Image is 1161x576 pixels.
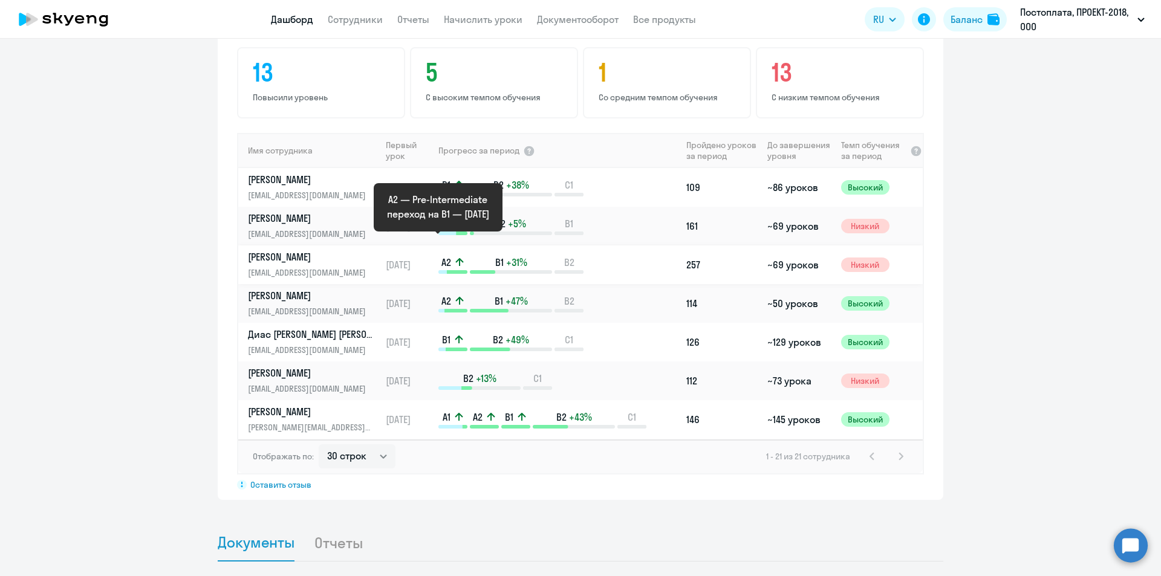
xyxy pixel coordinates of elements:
[763,284,836,323] td: ~50 уроков
[681,439,763,477] td: 70
[441,294,451,308] span: A2
[533,372,542,385] span: C1
[253,58,393,87] h4: 13
[599,92,739,103] p: Со средним темпом обучения
[506,178,529,192] span: +38%
[841,219,889,233] span: Низкий
[951,12,983,27] div: Баланс
[565,217,573,230] span: B1
[681,284,763,323] td: 114
[218,533,294,551] span: Документы
[441,256,451,269] span: A2
[556,410,567,424] span: B2
[763,361,836,400] td: ~73 урока
[766,451,850,462] span: 1 - 21 из 21 сотрудника
[841,335,889,349] span: Высокий
[772,92,912,103] p: С низким темпом обучения
[565,178,573,192] span: C1
[681,207,763,245] td: 161
[763,133,836,168] th: До завершения уровня
[865,7,905,31] button: RU
[248,250,372,264] p: [PERSON_NAME]
[476,372,496,385] span: +13%
[506,333,529,346] span: +49%
[250,479,311,490] span: Оставить отзыв
[381,284,437,323] td: [DATE]
[681,400,763,439] td: 146
[248,289,380,318] a: [PERSON_NAME][EMAIL_ADDRESS][DOMAIN_NAME]
[841,140,906,161] span: Темп обучения за период
[248,405,380,434] a: [PERSON_NAME][PERSON_NAME][EMAIL_ADDRESS][DOMAIN_NAME]
[442,178,450,192] span: B1
[248,189,372,202] p: [EMAIL_ADDRESS][DOMAIN_NAME]
[248,366,372,380] p: [PERSON_NAME]
[565,333,573,346] span: C1
[564,294,574,308] span: B2
[248,421,372,434] p: [PERSON_NAME][EMAIL_ADDRESS][DOMAIN_NAME]
[841,374,889,388] span: Низкий
[873,12,884,27] span: RU
[271,13,313,25] a: Дашборд
[381,323,437,361] td: [DATE]
[381,245,437,284] td: [DATE]
[763,439,836,477] td: ~11 уроков
[463,372,473,385] span: B2
[248,212,380,241] a: [PERSON_NAME][EMAIL_ADDRESS][DOMAIN_NAME]
[218,524,943,561] ul: Tabs
[248,227,372,241] p: [EMAIL_ADDRESS][DOMAIN_NAME]
[381,168,437,207] td: [DATE]
[248,343,372,357] p: [EMAIL_ADDRESS][DOMAIN_NAME]
[841,257,889,272] span: Низкий
[772,58,912,87] h4: 13
[508,217,526,230] span: +5%
[328,13,383,25] a: Сотрудники
[537,13,619,25] a: Документооборот
[381,361,437,400] td: [DATE]
[1014,5,1151,34] button: Постоплата, ПРОЕКТ-2018, ООО
[763,207,836,245] td: ~69 уроков
[506,294,528,308] span: +47%
[569,410,592,424] span: +43%
[248,173,380,202] a: [PERSON_NAME][EMAIL_ADDRESS][DOMAIN_NAME]
[763,245,836,284] td: ~69 уроков
[681,168,763,207] td: 109
[381,439,437,477] td: [DATE]
[493,333,503,346] span: B2
[248,289,372,302] p: [PERSON_NAME]
[248,366,380,395] a: [PERSON_NAME][EMAIL_ADDRESS][DOMAIN_NAME]
[248,405,372,418] p: [PERSON_NAME]
[599,58,739,87] h4: 1
[381,400,437,439] td: [DATE]
[841,412,889,427] span: Высокий
[442,333,450,346] span: B1
[681,133,763,168] th: Пройдено уроков за период
[633,13,696,25] a: Все продукты
[253,451,314,462] span: Отображать по:
[943,7,1007,31] button: Балансbalance
[248,382,372,395] p: [EMAIL_ADDRESS][DOMAIN_NAME]
[628,410,636,424] span: C1
[495,294,503,308] span: B1
[238,133,381,168] th: Имя сотрудника
[397,13,429,25] a: Отчеты
[763,323,836,361] td: ~129 уроков
[473,410,483,424] span: A2
[438,145,519,156] span: Прогресс за период
[987,13,1000,25] img: balance
[493,178,504,192] span: B2
[495,256,504,269] span: B1
[387,207,489,221] p: переход на B1 — [DATE]
[248,305,372,318] p: [EMAIL_ADDRESS][DOMAIN_NAME]
[248,266,372,279] p: [EMAIL_ADDRESS][DOMAIN_NAME]
[248,173,372,186] p: [PERSON_NAME]
[681,361,763,400] td: 112
[841,296,889,311] span: Высокий
[763,400,836,439] td: ~145 уроков
[444,13,522,25] a: Начислить уроки
[248,212,372,225] p: [PERSON_NAME]
[564,256,574,269] span: B2
[381,133,437,168] th: Первый урок
[763,168,836,207] td: ~86 уроков
[681,323,763,361] td: 126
